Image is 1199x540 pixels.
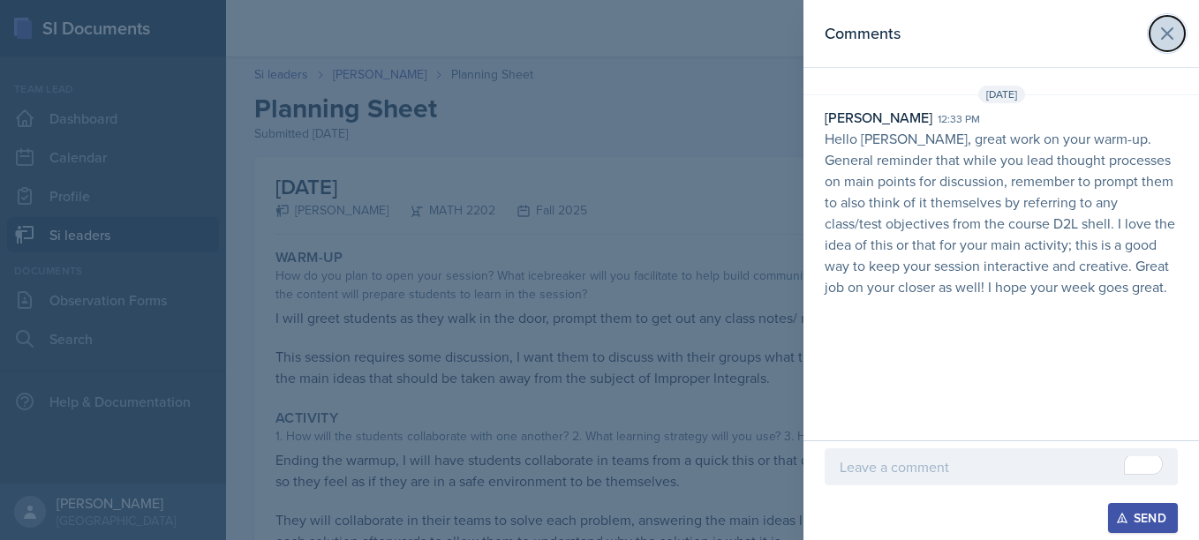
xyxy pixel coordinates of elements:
[978,86,1025,103] span: [DATE]
[938,111,980,127] div: 12:33 pm
[825,21,901,46] h2: Comments
[1108,503,1178,533] button: Send
[840,456,1163,477] div: To enrich screen reader interactions, please activate Accessibility in Grammarly extension settings
[1120,511,1166,525] div: Send
[825,107,932,128] div: [PERSON_NAME]
[825,128,1178,297] p: Hello [PERSON_NAME], great work on your warm-up. General reminder that while you lead thought pro...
